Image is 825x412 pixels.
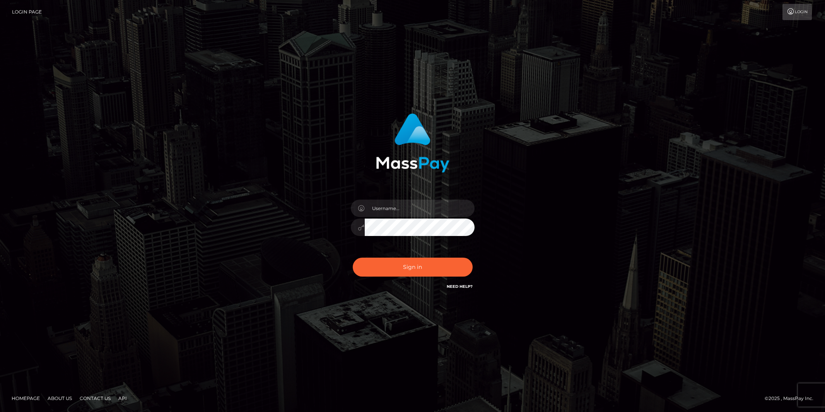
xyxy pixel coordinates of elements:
[782,4,812,20] a: Login
[115,392,130,404] a: API
[365,200,475,217] input: Username...
[77,392,114,404] a: Contact Us
[44,392,75,404] a: About Us
[9,392,43,404] a: Homepage
[447,284,473,289] a: Need Help?
[12,4,42,20] a: Login Page
[765,394,819,403] div: © 2025 , MassPay Inc.
[376,113,449,173] img: MassPay Login
[353,258,473,277] button: Sign in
